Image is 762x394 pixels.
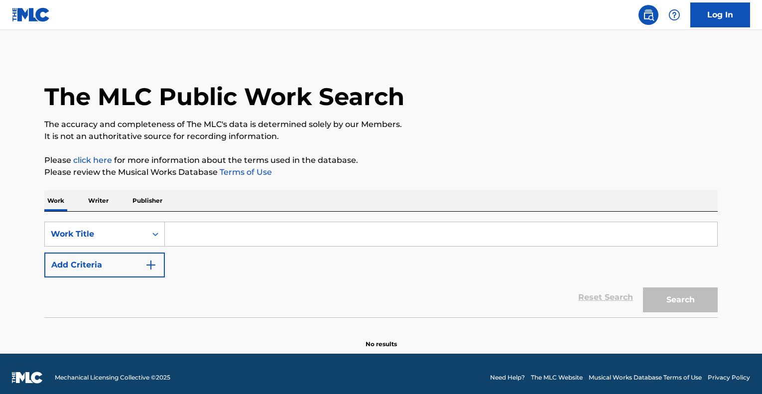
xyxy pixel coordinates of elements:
[129,190,165,211] p: Publisher
[664,5,684,25] div: Help
[145,259,157,271] img: 9d2ae6d4665cec9f34b9.svg
[44,166,718,178] p: Please review the Musical Works Database
[668,9,680,21] img: help
[44,154,718,166] p: Please for more information about the terms used in the database.
[85,190,112,211] p: Writer
[708,373,750,382] a: Privacy Policy
[12,372,43,384] img: logo
[73,155,112,165] a: click here
[589,373,702,382] a: Musical Works Database Terms of Use
[712,346,762,394] iframe: Chat Widget
[44,82,404,112] h1: The MLC Public Work Search
[44,253,165,277] button: Add Criteria
[44,222,718,317] form: Search Form
[490,373,525,382] a: Need Help?
[531,373,583,382] a: The MLC Website
[51,228,140,240] div: Work Title
[366,328,397,349] p: No results
[642,9,654,21] img: search
[44,119,718,131] p: The accuracy and completeness of The MLC's data is determined solely by our Members.
[638,5,658,25] a: Public Search
[55,373,170,382] span: Mechanical Licensing Collective © 2025
[218,167,272,177] a: Terms of Use
[12,7,50,22] img: MLC Logo
[44,190,67,211] p: Work
[44,131,718,142] p: It is not an authoritative source for recording information.
[690,2,750,27] a: Log In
